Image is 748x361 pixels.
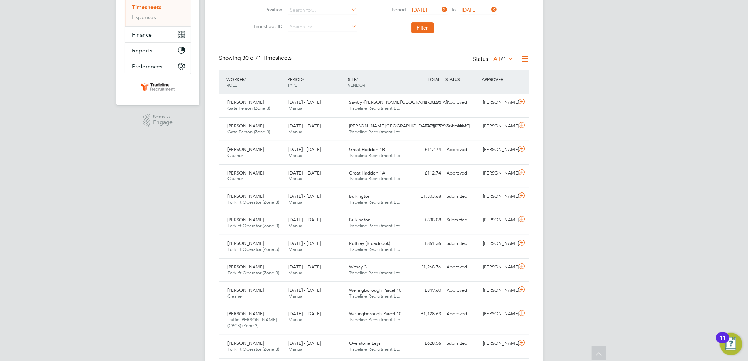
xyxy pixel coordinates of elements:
[480,120,517,132] div: [PERSON_NAME]
[407,238,444,249] div: £861.36
[480,308,517,320] div: [PERSON_NAME]
[288,346,304,352] span: Manual
[428,76,440,82] span: TOTAL
[125,43,191,58] button: Reports
[444,308,480,320] div: Approved
[227,99,264,105] span: [PERSON_NAME]
[407,191,444,202] div: £1,303.68
[349,217,371,223] span: Bulkington
[720,333,742,355] button: Open Resource Center, 11 new notifications
[226,82,237,88] span: ROLE
[288,240,321,246] span: [DATE] - [DATE]
[407,308,444,320] div: £1,128.63
[288,311,321,317] span: [DATE] - [DATE]
[251,6,283,13] label: Position
[227,123,264,129] span: [PERSON_NAME]
[288,123,321,129] span: [DATE] - [DATE]
[227,293,243,299] span: Cleaner
[227,287,264,293] span: [PERSON_NAME]
[349,199,401,205] span: Tradeline Recruitment Ltd
[227,199,279,205] span: Forklift Operator (Zone 3)
[288,170,321,176] span: [DATE] - [DATE]
[288,340,321,346] span: [DATE] - [DATE]
[132,4,161,11] a: Timesheets
[473,55,515,64] div: Status
[242,55,255,62] span: 30 of
[132,47,152,54] span: Reports
[349,317,401,323] span: Tradeline Recruitment Ltd
[227,340,264,346] span: [PERSON_NAME]
[349,346,401,352] span: Tradeline Recruitment Ltd
[244,76,246,82] span: /
[444,144,480,156] div: Approved
[132,31,152,38] span: Finance
[132,14,156,20] a: Expenses
[288,105,304,111] span: Manual
[227,193,264,199] span: [PERSON_NAME]
[227,152,243,158] span: Cleaner
[288,193,321,199] span: [DATE] - [DATE]
[288,146,321,152] span: [DATE] - [DATE]
[125,81,191,93] a: Go to home page
[480,285,517,296] div: [PERSON_NAME]
[444,73,480,85] div: STATUS
[288,217,321,223] span: [DATE] - [DATE]
[153,114,173,120] span: Powered by
[444,167,480,179] div: Approved
[288,223,304,229] span: Manual
[125,58,191,74] button: Preferences
[444,238,480,249] div: Submitted
[288,317,304,323] span: Manual
[288,99,321,105] span: [DATE] - [DATE]
[480,73,517,85] div: APPROVER
[444,97,480,108] div: Approved
[357,76,358,82] span: /
[225,73,286,91] div: WORKER
[407,261,444,273] div: £1,268.76
[349,246,401,252] span: Tradeline Recruitment Ltd
[444,214,480,226] div: Submitted
[288,152,304,158] span: Manual
[288,199,304,205] span: Manual
[349,240,391,246] span: Rothley (Broadnook)
[288,293,304,299] span: Manual
[227,311,264,317] span: [PERSON_NAME]
[288,176,304,182] span: Manual
[407,214,444,226] div: £838.08
[219,55,293,62] div: Showing
[349,193,371,199] span: Bulkington
[288,129,304,135] span: Manual
[349,152,401,158] span: Tradeline Recruitment Ltd
[444,261,480,273] div: Approved
[227,223,279,229] span: Forklift Operator (Zone 3)
[407,120,444,132] div: £875.25
[227,146,264,152] span: [PERSON_NAME]
[375,6,406,13] label: Period
[349,293,401,299] span: Tradeline Recruitment Ltd
[480,97,517,108] div: [PERSON_NAME]
[288,22,357,32] input: Search for...
[349,264,367,270] span: Witney 3
[480,261,517,273] div: [PERSON_NAME]
[153,120,173,126] span: Engage
[444,120,480,132] div: Submitted
[349,170,386,176] span: Great Haddon 1A
[287,82,297,88] span: TYPE
[286,73,347,91] div: PERIOD
[139,81,176,93] img: tradelinerecruitment-logo-retina.png
[349,176,401,182] span: Tradeline Recruitment Ltd
[227,129,270,135] span: Gate Person (Zone 3)
[251,23,283,30] label: Timesheet ID
[143,114,173,127] a: Powered byEngage
[480,238,517,249] div: [PERSON_NAME]
[462,7,477,13] span: [DATE]
[480,191,517,202] div: [PERSON_NAME]
[500,56,506,63] span: 71
[349,311,402,317] span: Wellingborough Parcel 10
[411,22,434,33] button: Filter
[407,97,444,108] div: £700.20
[480,338,517,349] div: [PERSON_NAME]
[132,63,162,70] span: Preferences
[493,56,513,63] label: All
[227,105,270,111] span: Gate Person (Zone 3)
